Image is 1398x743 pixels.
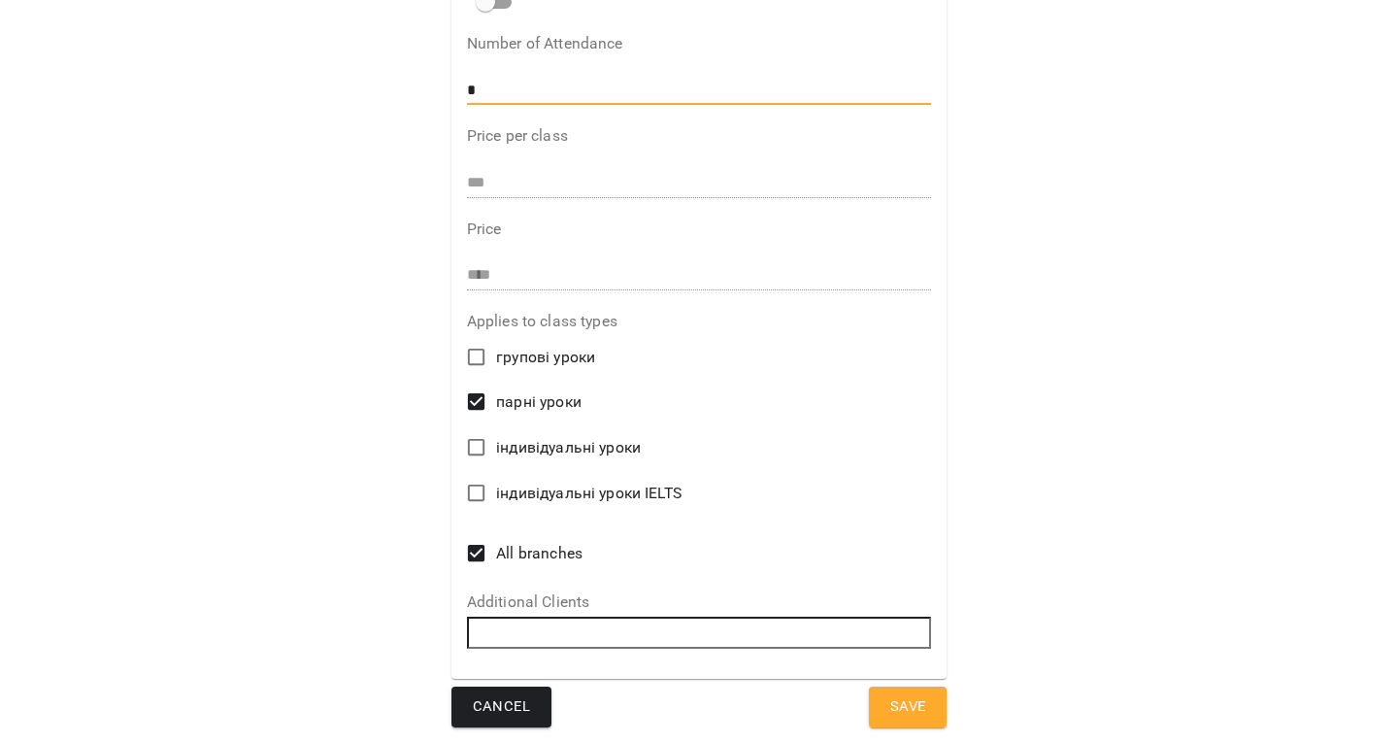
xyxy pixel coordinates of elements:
[467,36,932,51] label: Number of Attendance
[496,542,582,565] span: All branches
[890,694,926,720] span: Save
[496,482,682,505] span: індивідуальні уроки IELTS
[869,687,948,727] button: Save
[496,436,641,459] span: індивідуальні уроки
[496,390,582,414] span: парні уроки
[467,128,932,144] label: Price per class
[473,694,531,720] span: Cancel
[451,687,552,727] button: Cancel
[467,221,932,237] label: Price
[467,594,932,610] label: Additional Clients
[496,346,595,369] span: групові уроки
[467,314,932,329] label: Applies to class types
